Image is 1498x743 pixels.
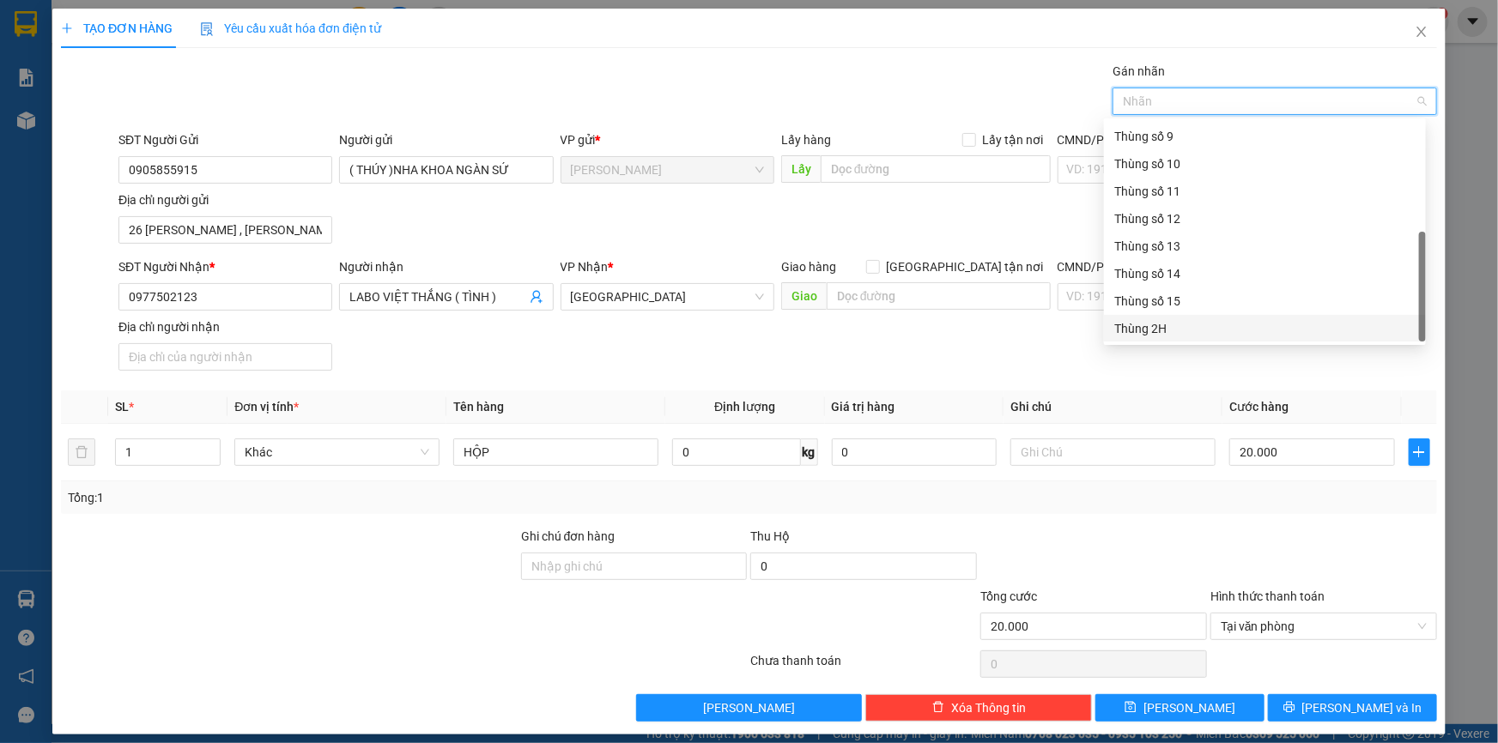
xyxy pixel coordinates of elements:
[980,589,1037,603] span: Tổng cước
[750,529,790,543] span: Thu Hộ
[68,488,579,507] div: Tổng: 1
[9,9,69,69] img: logo.jpg
[61,22,73,34] span: plus
[561,260,609,274] span: VP Nhận
[636,694,863,722] button: [PERSON_NAME]
[339,130,553,149] div: Người gửi
[453,438,658,466] input: VD: Bàn, Ghế
[951,698,1026,717] span: Xóa Thông tin
[201,452,220,465] span: Decrease Value
[234,400,299,414] span: Đơn vị tính
[1114,182,1416,201] div: Thùng số 11
[118,216,332,244] input: Địa chỉ của người gửi
[1104,150,1426,178] div: Thùng số 10
[201,439,220,452] span: Increase Value
[9,95,21,107] span: environment
[561,130,774,149] div: VP gửi
[118,343,332,371] input: Địa chỉ của người nhận
[1143,698,1235,717] span: [PERSON_NAME]
[1004,390,1222,424] th: Ghi chú
[932,701,944,715] span: delete
[1229,400,1289,414] span: Cước hàng
[827,282,1051,310] input: Dọc đường
[521,529,616,543] label: Ghi chú đơn hàng
[1114,154,1416,173] div: Thùng số 10
[1268,694,1437,722] button: printer[PERSON_NAME] và In
[1104,315,1426,342] div: Thùng 2H
[453,400,504,414] span: Tên hàng
[1415,25,1428,39] span: close
[200,21,381,35] span: Yêu cầu xuất hóa đơn điện tử
[118,73,228,130] li: VP [GEOGRAPHIC_DATA]
[1104,260,1426,287] div: Thùng số 14
[61,21,173,35] span: TẠO ĐƠN HÀNG
[1104,123,1426,150] div: Thùng số 9
[115,400,129,414] span: SL
[865,694,1092,722] button: deleteXóa Thông tin
[832,438,998,466] input: 0
[781,282,827,310] span: Giao
[1010,438,1216,466] input: Ghi Chú
[1114,237,1416,256] div: Thùng số 13
[68,438,95,466] button: delete
[1417,621,1428,631] span: close-circle
[781,155,821,183] span: Lấy
[1114,127,1416,146] div: Thùng số 9
[1114,209,1416,228] div: Thùng số 12
[1104,233,1426,260] div: Thùng số 13
[1123,91,1126,112] input: Gán nhãn
[118,257,332,276] div: SĐT Người Nhận
[245,439,429,465] span: Khác
[9,9,249,41] li: [PERSON_NAME]
[530,290,543,304] span: user-add
[1114,292,1416,311] div: Thùng số 15
[1302,698,1422,717] span: [PERSON_NAME] và In
[1104,205,1426,233] div: Thùng số 12
[1104,178,1426,205] div: Thùng số 11
[1410,445,1429,459] span: plus
[206,442,216,452] span: up
[118,317,332,336] div: Địa chỉ người nhận
[118,190,332,209] div: Địa chỉ người gửi
[571,157,764,183] span: Cao Lãnh
[1210,589,1325,603] label: Hình thức thanh toán
[9,73,118,92] li: VP [PERSON_NAME]
[1058,130,1271,149] div: CMND/Passport
[1125,701,1137,715] span: save
[200,22,214,36] img: icon
[703,698,795,717] span: [PERSON_NAME]
[801,438,818,466] span: kg
[1095,694,1265,722] button: save[PERSON_NAME]
[781,133,831,147] span: Lấy hàng
[521,553,748,580] input: Ghi chú đơn hàng
[206,454,216,464] span: down
[714,400,775,414] span: Định lượng
[1058,257,1271,276] div: CMND/Passport
[1283,701,1295,715] span: printer
[976,130,1051,149] span: Lấy tận nơi
[1113,64,1165,78] label: Gán nhãn
[1114,264,1416,283] div: Thùng số 14
[118,130,332,149] div: SĐT Người Gửi
[1104,287,1426,315] div: Thùng số 15
[1114,319,1416,338] div: Thùng 2H
[1221,613,1427,639] span: Tại văn phòng
[749,651,979,681] div: Chưa thanh toán
[781,260,836,274] span: Giao hàng
[821,155,1051,183] input: Dọc đường
[571,284,764,310] span: Sài Gòn
[1398,9,1446,57] button: Close
[339,257,553,276] div: Người nhận
[1409,438,1430,466] button: plus
[832,400,895,414] span: Giá trị hàng
[880,257,1051,276] span: [GEOGRAPHIC_DATA] tận nơi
